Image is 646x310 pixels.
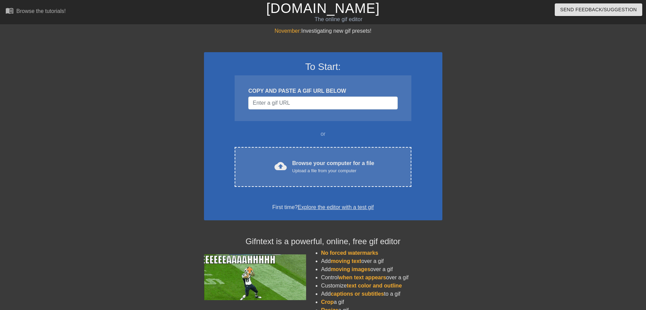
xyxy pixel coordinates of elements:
[321,250,378,256] span: No forced watermarks
[321,282,442,290] li: Customize
[204,254,306,300] img: football_small.gif
[292,159,374,174] div: Browse your computer for a file
[274,160,287,172] span: cloud_upload
[338,275,386,280] span: when text appears
[347,283,402,289] span: text color and outline
[248,87,397,95] div: COPY AND PASTE A GIF URL BELOW
[331,266,370,272] span: moving images
[213,61,434,73] h3: To Start:
[248,97,397,109] input: Username
[5,6,14,15] span: menu_book
[321,257,442,265] li: Add over a gif
[5,6,66,17] a: Browse the tutorials!
[204,27,442,35] div: Investigating new gif presets!
[321,298,442,306] li: a gif
[321,265,442,274] li: Add over a gif
[321,290,442,298] li: Add to a gif
[321,274,442,282] li: Control over a gif
[274,28,301,34] span: November:
[213,203,434,211] div: First time?
[266,1,380,16] a: [DOMAIN_NAME]
[298,204,374,210] a: Explore the editor with a test gif
[222,130,425,138] div: or
[560,5,637,14] span: Send Feedback/Suggestion
[555,3,642,16] button: Send Feedback/Suggestion
[219,15,458,24] div: The online gif editor
[16,8,66,14] div: Browse the tutorials!
[331,291,384,297] span: captions or subtitles
[292,167,374,174] div: Upload a file from your computer
[321,299,334,305] span: Crop
[331,258,361,264] span: moving text
[204,237,442,247] h4: Gifntext is a powerful, online, free gif editor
